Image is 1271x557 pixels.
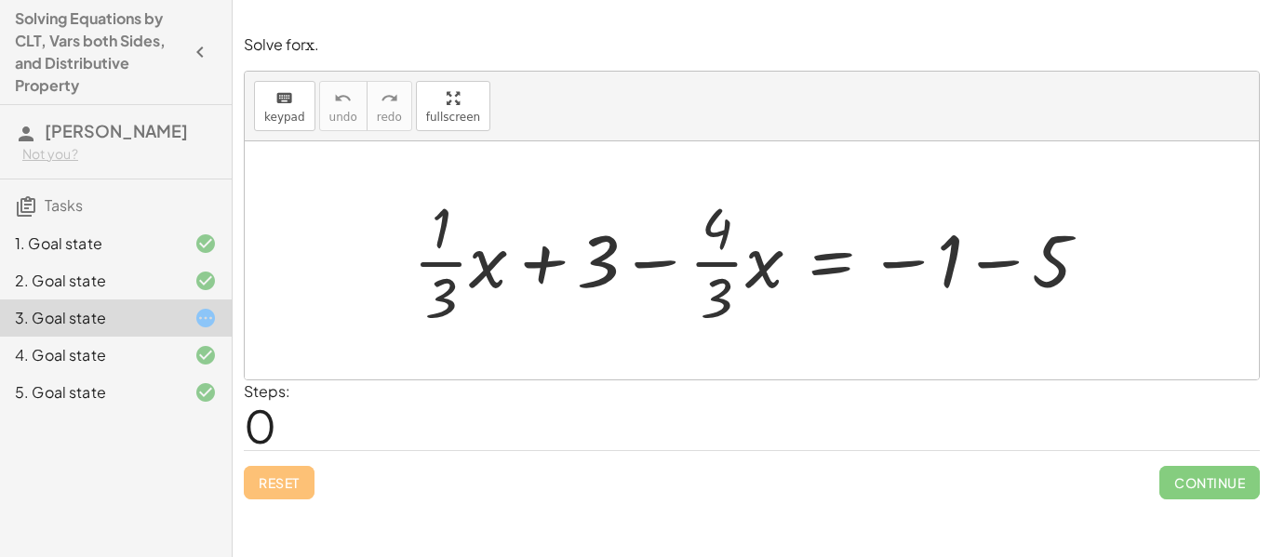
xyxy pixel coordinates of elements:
div: 3. Goal state [15,307,165,329]
i: Task finished and correct. [194,232,217,255]
span: undo [329,111,357,124]
span: keypad [264,111,305,124]
span: redo [377,111,402,124]
i: keyboard [275,87,293,110]
span: 0 [244,397,276,454]
i: Task started. [194,307,217,329]
span: Tasks [45,195,83,215]
i: redo [381,87,398,110]
div: 4. Goal state [15,344,165,366]
button: fullscreen [416,81,490,131]
label: Steps: [244,381,290,401]
button: undoundo [319,81,368,131]
div: 5. Goal state [15,381,165,404]
i: undo [334,87,352,110]
i: Task finished and correct. [194,270,217,292]
h4: Solving Equations by CLT, Vars both Sides, and Distributive Property [15,7,183,97]
div: Not you? [22,145,217,164]
i: Task finished and correct. [194,344,217,366]
button: redoredo [367,81,412,131]
div: 2. Goal state [15,270,165,292]
span: fullscreen [426,111,480,124]
span: [PERSON_NAME] [45,120,188,141]
button: keyboardkeypad [254,81,315,131]
p: Solve for . [244,34,1260,56]
span: x [305,34,314,55]
i: Task finished and correct. [194,381,217,404]
div: 1. Goal state [15,232,165,255]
